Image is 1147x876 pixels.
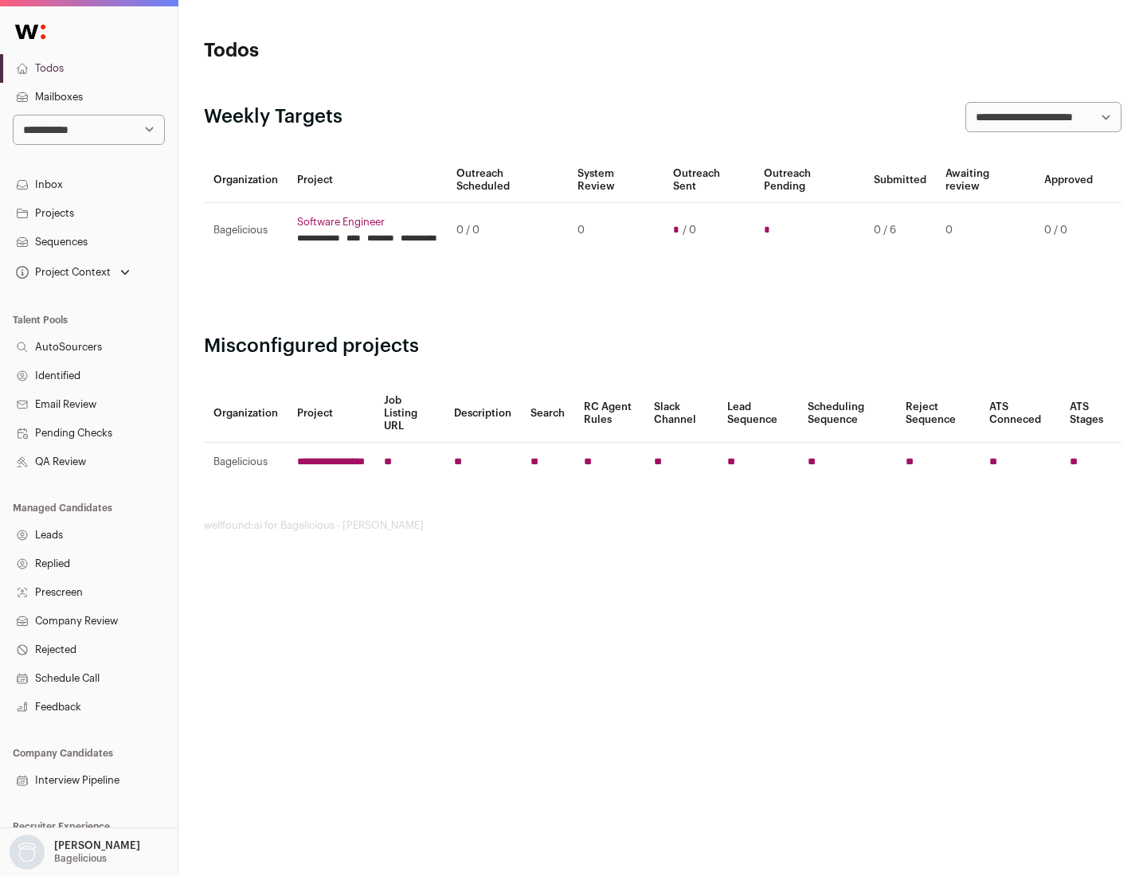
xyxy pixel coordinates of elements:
th: Awaiting review [936,158,1035,203]
p: [PERSON_NAME] [54,839,140,852]
td: 0 [568,203,663,258]
th: Scheduling Sequence [798,385,896,443]
th: Approved [1035,158,1102,203]
p: Bagelicious [54,852,107,865]
th: Slack Channel [644,385,718,443]
th: Project [288,385,374,443]
img: nopic.png [10,835,45,870]
td: 0 / 0 [1035,203,1102,258]
th: Outreach Scheduled [447,158,568,203]
h2: Weekly Targets [204,104,343,130]
th: Search [521,385,574,443]
th: Job Listing URL [374,385,444,443]
th: Outreach Pending [754,158,863,203]
footer: wellfound:ai for Bagelicious - [PERSON_NAME] [204,519,1122,532]
div: Project Context [13,266,111,279]
th: Reject Sequence [896,385,981,443]
img: Wellfound [6,16,54,48]
td: 0 / 6 [864,203,936,258]
th: Project [288,158,447,203]
th: Organization [204,385,288,443]
td: 0 / 0 [447,203,568,258]
th: ATS Conneced [980,385,1059,443]
th: Outreach Sent [664,158,755,203]
button: Open dropdown [13,261,133,284]
td: Bagelicious [204,443,288,482]
th: RC Agent Rules [574,385,644,443]
span: / 0 [683,224,696,237]
th: Description [444,385,521,443]
th: System Review [568,158,663,203]
h2: Misconfigured projects [204,334,1122,359]
button: Open dropdown [6,835,143,870]
h1: Todos [204,38,510,64]
td: 0 [936,203,1035,258]
th: ATS Stages [1060,385,1122,443]
th: Organization [204,158,288,203]
a: Software Engineer [297,216,437,229]
th: Lead Sequence [718,385,798,443]
td: Bagelicious [204,203,288,258]
th: Submitted [864,158,936,203]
